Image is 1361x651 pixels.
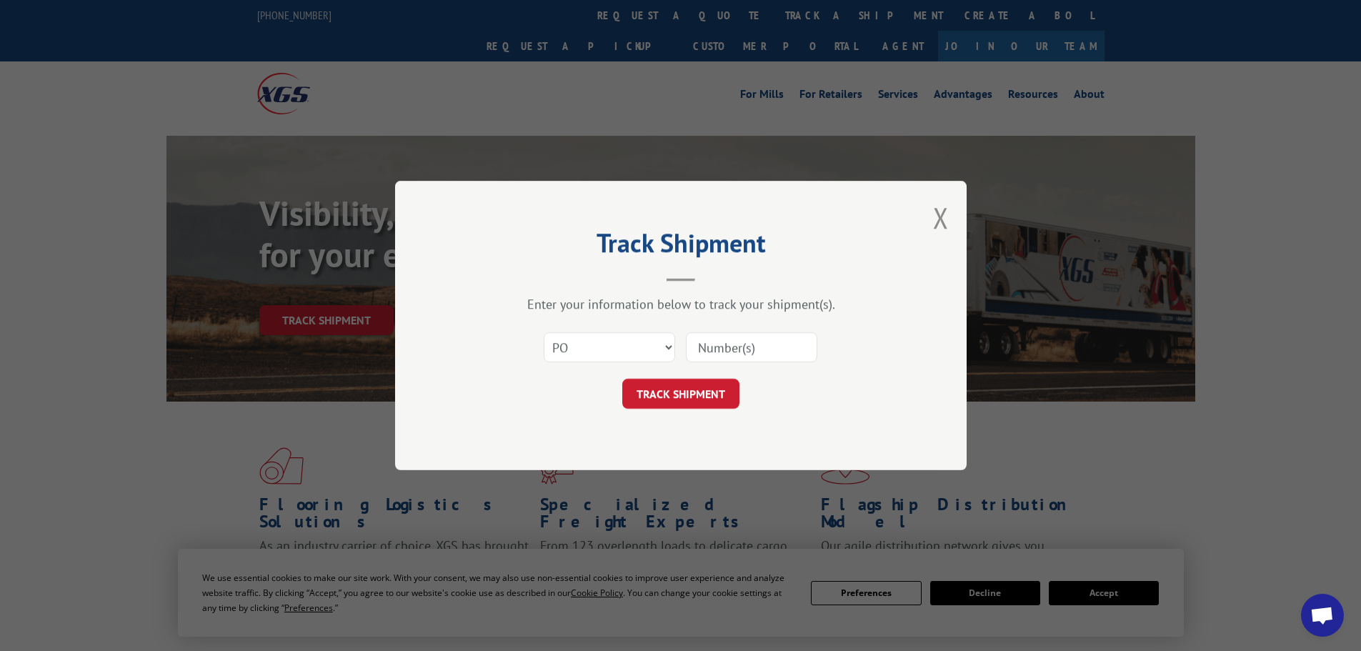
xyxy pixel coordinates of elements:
button: Close modal [933,199,949,237]
div: Open chat [1301,594,1344,637]
input: Number(s) [686,332,817,362]
h2: Track Shipment [467,233,895,260]
div: Enter your information below to track your shipment(s). [467,296,895,312]
button: TRACK SHIPMENT [622,379,739,409]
